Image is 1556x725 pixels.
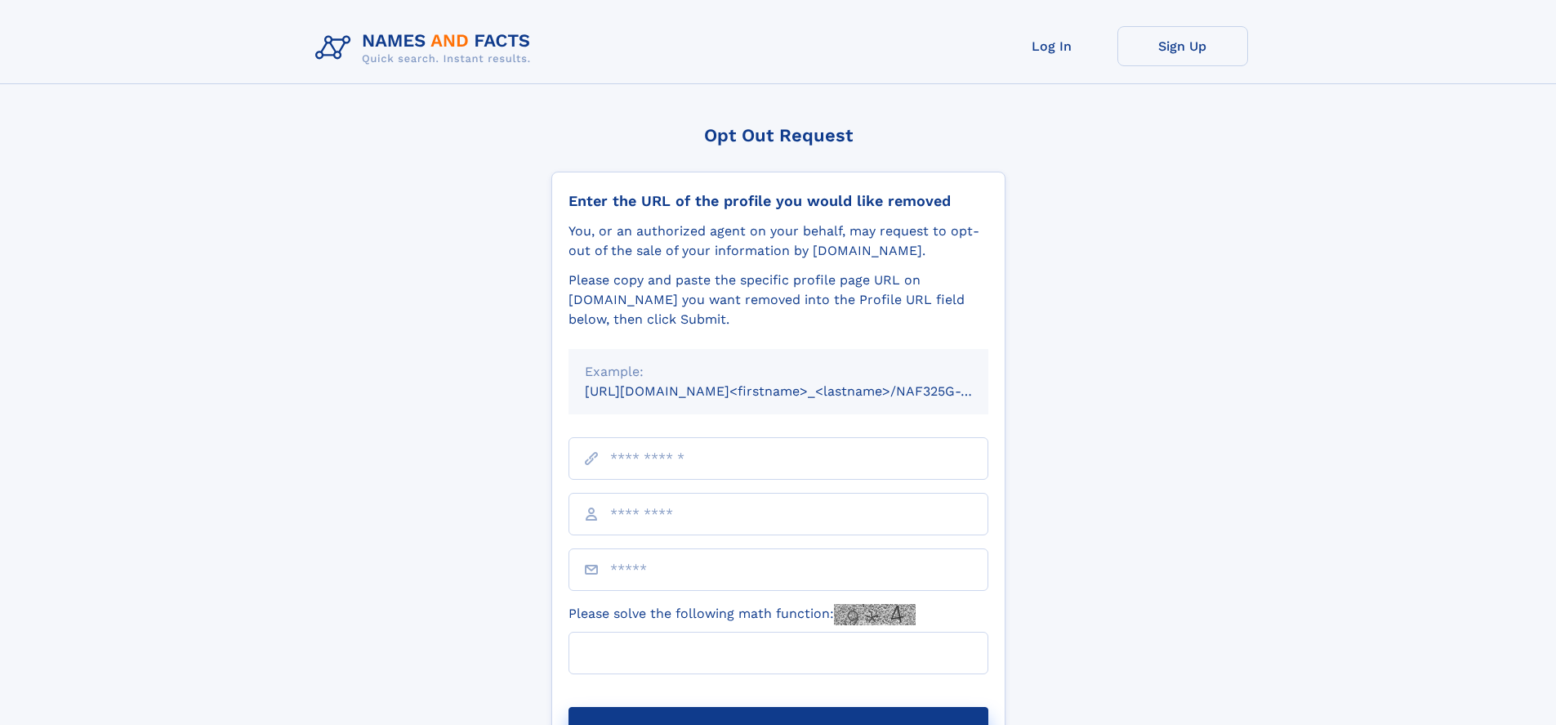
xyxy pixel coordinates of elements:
[1117,26,1248,66] a: Sign Up
[585,383,1019,399] small: [URL][DOMAIN_NAME]<firstname>_<lastname>/NAF325G-xxxxxxxx
[585,362,972,382] div: Example:
[568,192,988,210] div: Enter the URL of the profile you would like removed
[568,271,988,329] div: Please copy and paste the specific profile page URL on [DOMAIN_NAME] you want removed into the Pr...
[309,26,544,70] img: Logo Names and Facts
[568,604,916,625] label: Please solve the following math function:
[551,125,1005,145] div: Opt Out Request
[987,26,1117,66] a: Log In
[568,222,988,261] div: You, or an authorized agent on your behalf, may request to opt-out of the sale of your informatio...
